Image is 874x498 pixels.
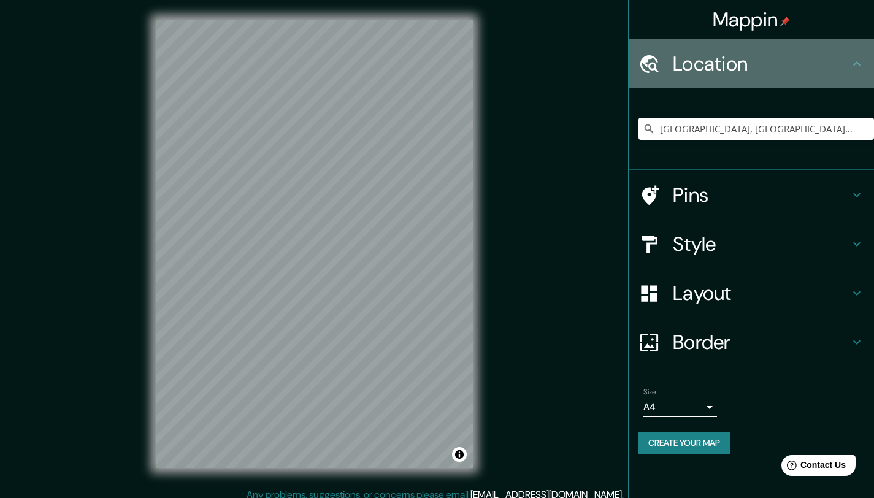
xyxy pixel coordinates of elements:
[629,318,874,367] div: Border
[673,232,849,256] h4: Style
[673,183,849,207] h4: Pins
[629,39,874,88] div: Location
[643,387,656,397] label: Size
[629,170,874,220] div: Pins
[452,447,467,462] button: Toggle attribution
[156,20,473,468] canvas: Map
[629,269,874,318] div: Layout
[673,52,849,76] h4: Location
[673,330,849,354] h4: Border
[780,17,790,26] img: pin-icon.png
[629,220,874,269] div: Style
[765,450,861,485] iframe: Help widget launcher
[713,7,791,32] h4: Mappin
[643,397,717,417] div: A4
[638,118,874,140] input: Pick your city or area
[638,432,730,454] button: Create your map
[673,281,849,305] h4: Layout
